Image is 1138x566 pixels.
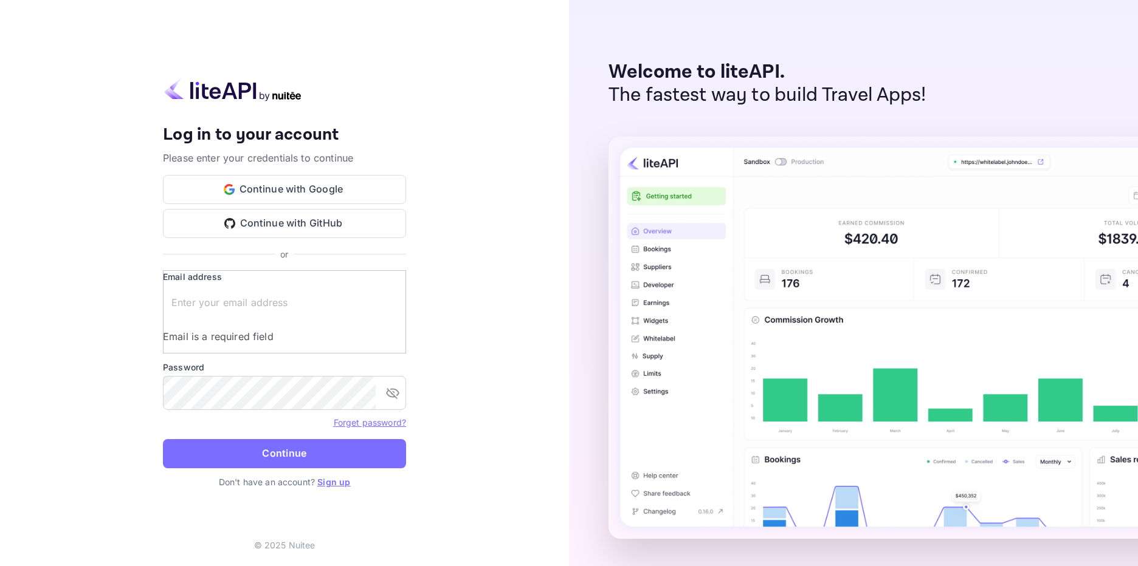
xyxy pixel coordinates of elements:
img: liteapi [163,78,303,101]
button: Continue with GitHub [163,209,406,238]
h4: Log in to your account [163,124,406,146]
a: Sign up [317,477,350,487]
button: Continue [163,439,406,468]
p: Email is a required field [163,329,406,344]
p: The fastest way to build Travel Apps! [609,84,926,107]
button: toggle password visibility [381,381,405,405]
label: Email address [163,270,406,283]
a: Forget password? [334,416,406,428]
p: Don't have an account? [163,476,406,488]
p: Welcome to liteAPI. [609,61,926,84]
label: Password [163,361,406,373]
button: Continue with Google [163,175,406,204]
p: Please enter your credentials to continue [163,151,406,165]
p: or [280,248,288,261]
input: Enter your email address [163,285,423,319]
p: © 2025 Nuitee [254,539,316,551]
a: Forget password? [334,417,406,428]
